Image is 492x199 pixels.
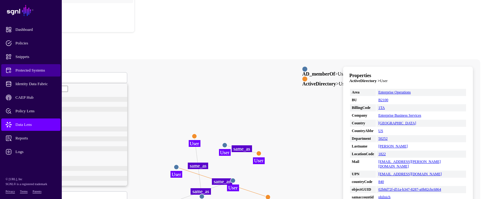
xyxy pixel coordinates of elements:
[378,121,416,125] a: [GEOGRAPHIC_DATA]
[6,54,66,60] span: Snippets
[6,122,66,128] span: Data Lens
[352,187,374,192] strong: objectGUID
[352,113,374,118] strong: Company
[1,118,61,131] a: Data Lens
[6,81,66,87] span: Identity Data Fabric
[1,78,61,90] a: Identity Data Fabric
[6,190,15,193] a: Privacy
[20,190,28,193] a: Terms
[302,71,335,77] strong: AD_memberOf
[19,107,127,112] div: MemberOF
[352,172,374,176] strong: UPN
[378,160,441,168] a: [EMAIL_ADDRESS][PERSON_NAME][DOMAIN_NAME]
[352,144,374,149] strong: Lastname
[349,78,467,83] h4: User
[1,91,61,104] a: CAEP Hub
[378,136,388,141] a: 50252
[19,146,127,151] div: MySQL
[1,51,61,63] a: Snippets
[6,67,66,73] span: Protected Systems
[378,187,441,192] a: 02b8d72f-d51a-b347-8287-a0b82cbc6864
[378,129,383,133] a: US
[172,172,181,177] text: User
[352,136,374,141] strong: Department
[13,1,134,21] a: POC
[190,163,206,168] text: same_as
[378,113,421,118] a: Enterprise Business Services
[1,105,61,117] a: Policy Lens
[19,136,127,141] div: DB2
[378,144,408,148] a: [PERSON_NAME]
[378,98,388,102] a: B2100
[352,98,374,102] strong: BU
[352,106,374,110] strong: BillingCode
[349,78,380,83] strong: ActiveDirectory >
[378,152,386,156] a: 1822
[352,180,374,184] strong: countryCode
[228,185,238,190] text: User
[352,160,374,164] strong: Mail
[192,189,209,194] text: same_as
[19,126,127,131] div: AD_memberOf
[1,64,61,77] a: Protected Systems
[6,177,56,182] p: © [URL], Inc
[233,146,250,151] text: same_as
[378,106,385,110] a: 1TA
[352,152,374,156] strong: LocationCode
[1,146,61,158] a: Logs
[6,182,56,187] p: SGNL® is a registered trademark
[349,73,467,78] h3: Properties
[190,141,199,146] text: User
[352,121,374,126] strong: Country
[254,158,264,163] text: User
[302,72,348,77] div: > User
[302,81,348,86] div: > User
[6,135,66,141] span: Reports
[302,81,336,86] strong: ActiveDirectory
[1,159,61,172] a: Admin
[6,94,66,101] span: CAEP Hub
[6,27,66,33] span: Dashboard
[352,129,374,133] strong: CountryAbbr
[4,4,58,17] a: SGNL
[352,90,374,95] strong: Area
[19,97,127,102] div: HANADB-MYSQL
[378,180,384,184] a: 840
[6,40,66,46] span: Policies
[1,23,61,36] a: Dashboard
[214,179,230,184] text: same_as
[378,172,442,176] a: [EMAIL_ADDRESS][DOMAIN_NAME]
[2,42,490,50] h2: Data Lens
[6,149,66,155] span: Logs
[19,166,127,171] div: Atlas
[32,190,41,193] a: Patents
[220,150,230,155] text: User
[19,176,127,181] div: ActiveDirectory
[13,23,134,27] div: Log out
[1,132,61,144] a: Reports
[378,90,411,94] a: Enterprise Operations
[6,108,66,114] span: Policy Lens
[1,37,61,49] a: Policies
